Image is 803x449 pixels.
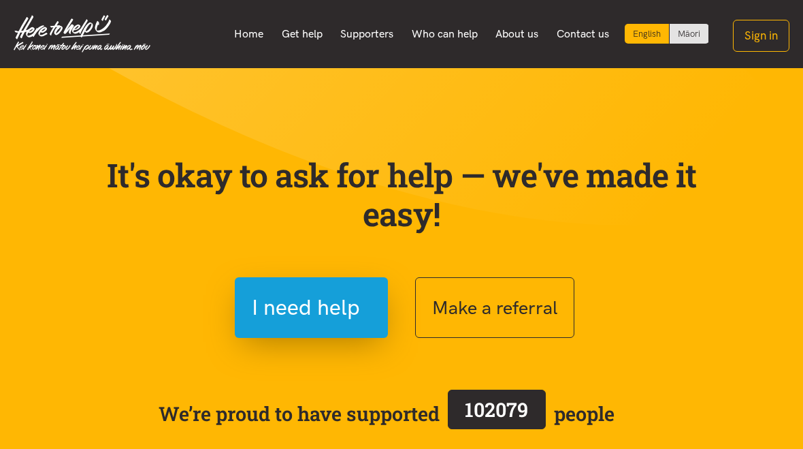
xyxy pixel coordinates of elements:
a: Contact us [547,20,618,48]
span: We’re proud to have supported people [159,387,614,440]
span: 102079 [465,397,528,422]
button: Sign in [733,20,789,52]
a: Home [225,20,273,48]
p: It's okay to ask for help — we've made it easy! [88,155,715,234]
a: Who can help [402,20,487,48]
span: I need help [252,290,360,325]
button: I need help [235,277,388,338]
a: 102079 [440,387,554,440]
button: Make a referral [415,277,574,338]
img: Home [14,15,150,52]
a: Switch to Te Reo Māori [670,24,708,44]
div: Language toggle [625,24,709,44]
a: About us [487,20,548,48]
a: Get help [272,20,331,48]
a: Supporters [331,20,403,48]
div: Current language [625,24,670,44]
